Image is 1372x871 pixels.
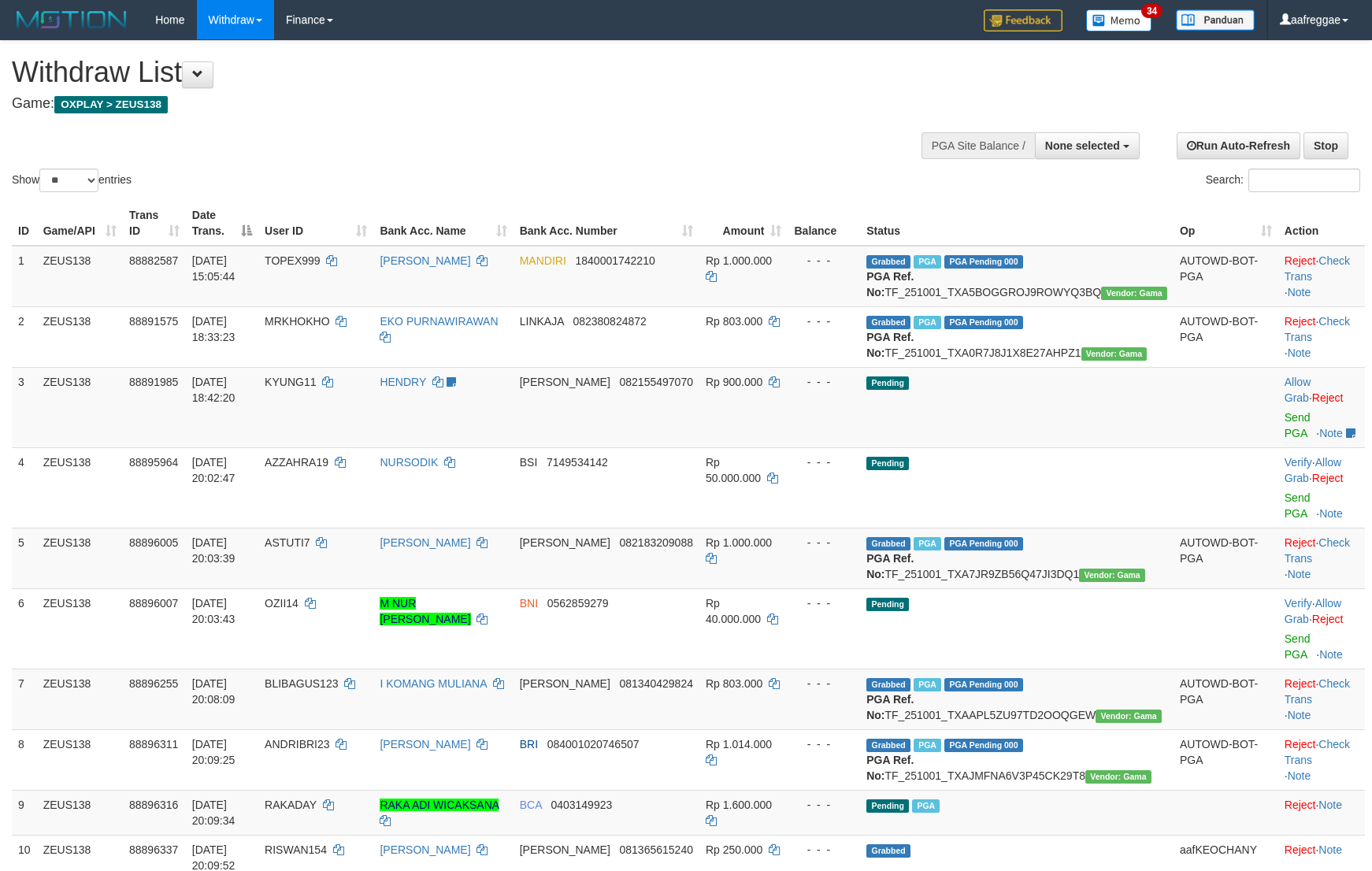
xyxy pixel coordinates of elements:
td: ZEUS138 [37,729,123,790]
th: User ID: activate to sort column ascending [258,201,373,246]
span: Grabbed [866,316,910,329]
a: Send PGA [1285,411,1311,439]
span: 88895964 [129,456,178,469]
b: PGA Ref. No: [866,270,914,298]
span: PGA Pending [944,537,1023,550]
img: MOTION_logo.png [12,8,132,32]
span: Marked by aafanarl [914,678,941,691]
span: [DATE] 20:03:39 [192,536,235,565]
span: BRI [520,738,538,751]
td: ZEUS138 [37,588,123,669]
a: Note [1319,427,1343,439]
span: Marked by aafnoeunsreypich [912,799,940,813]
span: [DATE] 20:03:43 [192,597,235,625]
td: · [1278,790,1365,835]
span: BLIBAGUS123 [265,677,338,690]
span: Grabbed [866,537,910,550]
span: [DATE] 15:05:44 [192,254,235,283]
th: Action [1278,201,1365,246]
a: Reject [1285,254,1316,267]
th: Bank Acc. Name: activate to sort column ascending [373,201,513,246]
span: Grabbed [866,739,910,752]
a: Note [1319,507,1343,520]
div: PGA Site Balance / [921,132,1035,159]
span: 88891575 [129,315,178,328]
span: MRKHOKHO [265,315,329,328]
span: Copy 7149534142 to clipboard [547,456,608,469]
span: 88891985 [129,376,178,388]
a: Allow Grab [1285,597,1341,625]
span: [DATE] 20:08:09 [192,677,235,706]
span: [PERSON_NAME] [520,843,610,856]
span: OZII14 [265,597,299,610]
span: KYUNG11 [265,376,316,388]
a: Check Trans [1285,254,1350,283]
span: Rp 1.000.000 [706,536,772,549]
span: TOPEX999 [265,254,321,267]
span: Pending [866,598,909,611]
td: ZEUS138 [37,367,123,447]
input: Search: [1248,169,1360,192]
a: M NUR [PERSON_NAME] [380,597,470,625]
img: panduan.png [1176,9,1255,31]
td: TF_251001_TXA7JR9ZB56Q47JI3DQ1 [860,528,1174,588]
a: [PERSON_NAME] [380,843,470,856]
span: Rp 50.000.000 [706,456,761,484]
a: [PERSON_NAME] [380,254,470,267]
span: 88896337 [129,843,178,856]
span: 88896311 [129,738,178,751]
a: Check Trans [1285,536,1350,565]
a: Reject [1312,613,1344,625]
b: PGA Ref. No: [866,754,914,782]
a: Stop [1303,132,1348,159]
a: Note [1288,347,1311,359]
span: Pending [866,457,909,470]
th: Date Trans.: activate to sort column descending [186,201,258,246]
td: ZEUS138 [37,306,123,367]
td: · · [1278,246,1365,307]
div: - - - [794,374,854,390]
td: AUTOWD-BOT-PGA [1174,528,1278,588]
span: Grabbed [866,844,910,858]
a: Allow Grab [1285,456,1341,484]
span: Grabbed [866,678,910,691]
b: PGA Ref. No: [866,552,914,580]
td: TF_251001_TXA0R7J8J1X8E27AHPZ1 [860,306,1174,367]
span: PGA Pending [944,678,1023,691]
a: Note [1318,843,1342,856]
span: 34 [1141,4,1162,18]
a: Run Auto-Refresh [1177,132,1300,159]
td: · · [1278,306,1365,367]
a: Allow Grab [1285,376,1311,404]
span: Copy 084001020746507 to clipboard [547,738,640,751]
td: TF_251001_TXA5BOGGROJ9ROWYQ3BQ [860,246,1174,307]
span: Rp 250.000 [706,843,762,856]
a: Reject [1285,315,1316,328]
a: Reject [1285,677,1316,690]
span: Copy 082380824872 to clipboard [573,315,646,328]
span: BSI [520,456,538,469]
div: - - - [794,842,854,858]
span: [PERSON_NAME] [520,677,610,690]
div: - - - [794,535,854,550]
span: [DATE] 18:33:23 [192,315,235,343]
span: Rp 803.000 [706,677,762,690]
th: Game/API: activate to sort column ascending [37,201,123,246]
a: Note [1288,709,1311,721]
span: [PERSON_NAME] [520,536,610,549]
div: - - - [794,313,854,329]
a: HENDRY [380,376,426,388]
td: TF_251001_TXAJMFNA6V3P45CK29T8 [860,729,1174,790]
span: 88882587 [129,254,178,267]
a: Reject [1312,391,1344,404]
td: ZEUS138 [37,447,123,528]
a: Verify [1285,456,1312,469]
a: Note [1288,286,1311,298]
span: None selected [1045,139,1120,152]
span: Copy 081365615240 to clipboard [620,843,693,856]
img: Button%20Memo.svg [1086,9,1152,32]
span: Vendor URL: https://trx31.1velocity.biz [1081,347,1148,361]
span: MANDIRI [520,254,566,267]
div: - - - [794,797,854,813]
span: Copy 082183209088 to clipboard [620,536,693,549]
